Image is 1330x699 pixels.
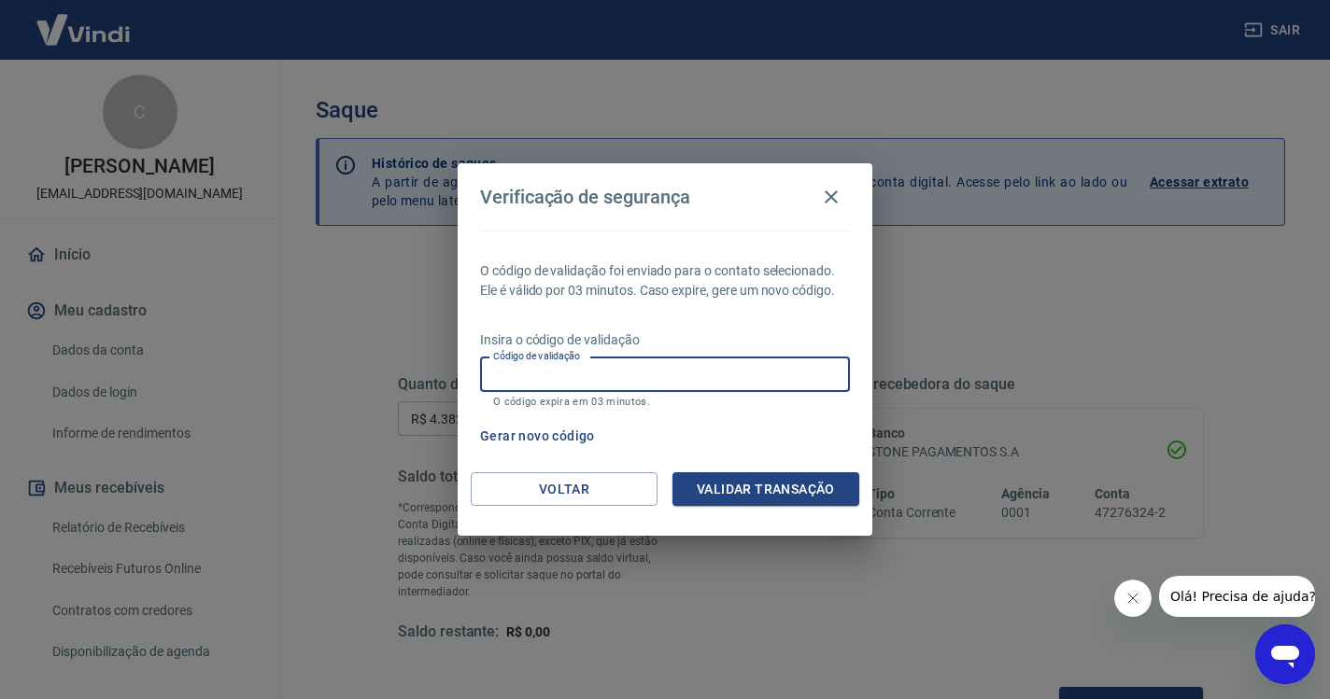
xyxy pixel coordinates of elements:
[11,13,157,28] span: Olá! Precisa de ajuda?
[473,419,602,454] button: Gerar novo código
[672,472,859,507] button: Validar transação
[480,261,850,301] p: O código de validação foi enviado para o contato selecionado. Ele é válido por 03 minutos. Caso e...
[471,472,658,507] button: Voltar
[1159,576,1315,617] iframe: Mensagem da empresa
[493,396,837,408] p: O código expira em 03 minutos.
[493,349,580,363] label: Código de validação
[480,330,850,350] p: Insira o código de validação
[480,186,690,208] h4: Verificação de segurança
[1114,580,1152,617] iframe: Fechar mensagem
[1255,624,1315,684] iframe: Botão para abrir a janela de mensagens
